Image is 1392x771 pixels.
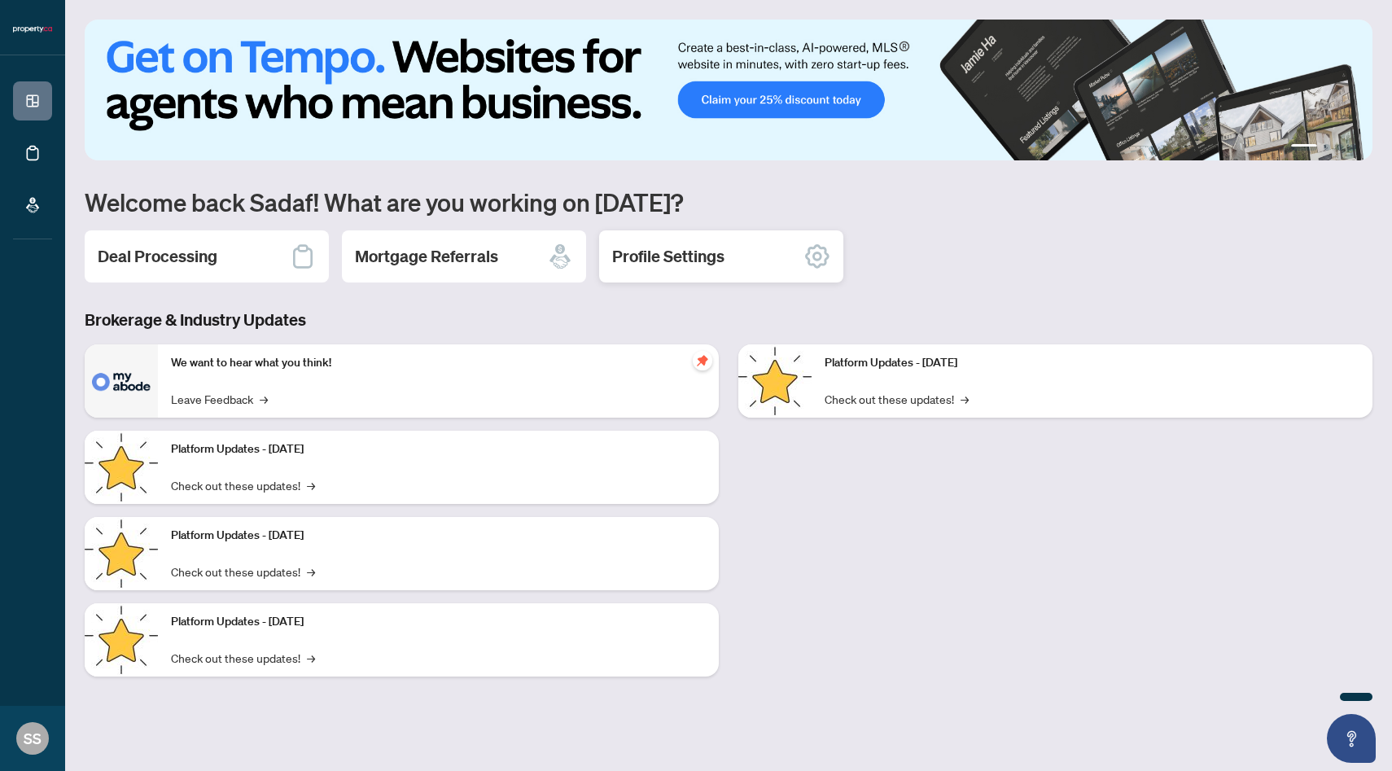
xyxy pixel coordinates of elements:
span: → [961,390,969,408]
h3: Brokerage & Industry Updates [85,309,1372,331]
p: Platform Updates - [DATE] [825,354,1359,372]
img: Platform Updates - July 21, 2025 [85,517,158,590]
h2: Profile Settings [612,245,724,268]
span: → [307,563,315,580]
a: Check out these updates!→ [171,649,315,667]
img: Platform Updates - September 16, 2025 [85,431,158,504]
p: Platform Updates - [DATE] [171,440,706,458]
button: 4 [1350,144,1356,151]
h2: Mortgage Referrals [355,245,498,268]
img: Slide 0 [85,20,1372,160]
p: Platform Updates - [DATE] [171,527,706,545]
img: logo [13,24,52,34]
img: Platform Updates - June 23, 2025 [738,344,812,418]
span: → [307,649,315,667]
span: SS [24,727,42,750]
a: Check out these updates!→ [825,390,969,408]
img: We want to hear what you think! [85,344,158,418]
img: Platform Updates - July 8, 2025 [85,603,158,677]
a: Check out these updates!→ [171,563,315,580]
a: Leave Feedback→ [171,390,268,408]
h1: Welcome back Sadaf! What are you working on [DATE]? [85,186,1372,217]
a: Check out these updates!→ [171,476,315,494]
span: → [260,390,268,408]
button: 2 [1324,144,1330,151]
button: 3 [1337,144,1343,151]
p: We want to hear what you think! [171,354,706,372]
span: → [307,476,315,494]
button: Open asap [1327,714,1376,763]
h2: Deal Processing [98,245,217,268]
p: Platform Updates - [DATE] [171,613,706,631]
button: 1 [1291,144,1317,151]
span: pushpin [693,351,712,370]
